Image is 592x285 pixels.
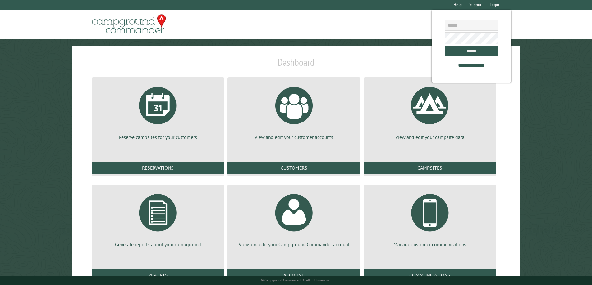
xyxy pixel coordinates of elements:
[99,241,217,248] p: Generate reports about your campground
[227,269,360,281] a: Account
[99,82,217,140] a: Reserve campsites for your customers
[235,189,353,248] a: View and edit your Campground Commander account
[227,162,360,174] a: Customers
[261,278,331,282] small: © Campground Commander LLC. All rights reserved.
[371,241,489,248] p: Manage customer communications
[92,162,224,174] a: Reservations
[364,269,496,281] a: Communications
[364,162,496,174] a: Campsites
[99,189,217,248] a: Generate reports about your campground
[90,12,168,36] img: Campground Commander
[90,56,502,73] h1: Dashboard
[235,82,353,140] a: View and edit your customer accounts
[235,241,353,248] p: View and edit your Campground Commander account
[371,134,489,140] p: View and edit your campsite data
[371,189,489,248] a: Manage customer communications
[235,134,353,140] p: View and edit your customer accounts
[99,134,217,140] p: Reserve campsites for your customers
[92,269,224,281] a: Reports
[371,82,489,140] a: View and edit your campsite data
